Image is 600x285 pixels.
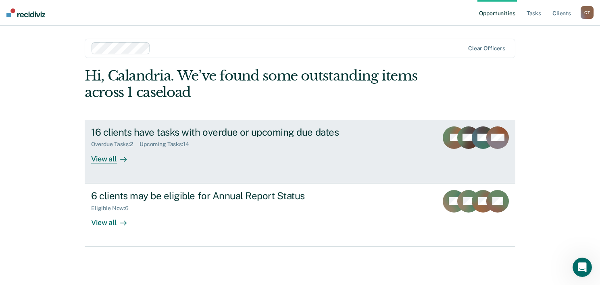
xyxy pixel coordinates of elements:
div: Upcoming Tasks : 14 [140,141,196,148]
a: 16 clients have tasks with overdue or upcoming due datesOverdue Tasks:2Upcoming Tasks:14View all [85,120,515,183]
div: View all [91,148,136,163]
div: Hi, Calandria. We’ve found some outstanding items across 1 caseload [85,68,429,101]
img: Recidiviz [6,8,45,17]
div: 16 clients have tasks with overdue or upcoming due dates [91,126,374,138]
div: Clear officers [468,45,505,52]
div: C T [581,6,594,19]
div: Eligible Now : 6 [91,205,135,212]
iframe: Intercom live chat [573,258,592,277]
div: 6 clients may be eligible for Annual Report Status [91,190,374,202]
div: View all [91,211,136,227]
a: 6 clients may be eligible for Annual Report StatusEligible Now:6View all [85,183,515,247]
button: CT [581,6,594,19]
div: Overdue Tasks : 2 [91,141,140,148]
